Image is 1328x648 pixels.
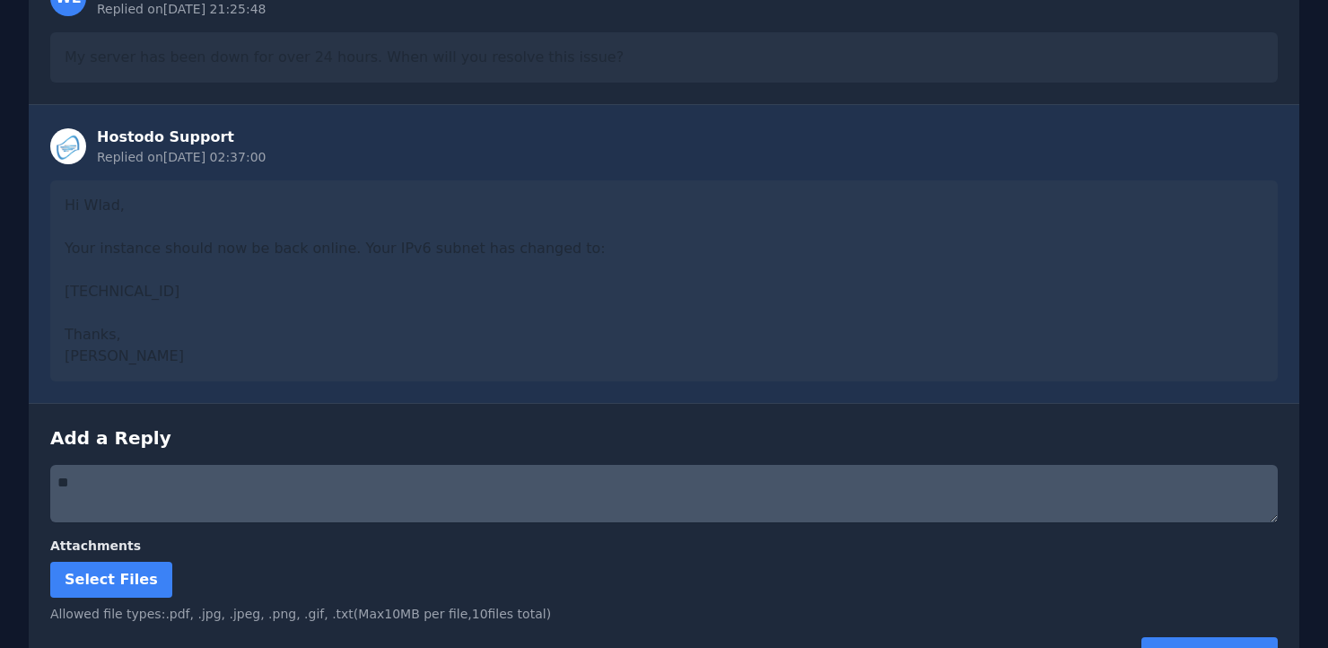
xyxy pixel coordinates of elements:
[50,32,1278,83] div: My server has been down for over 24 hours. When will you resolve this issue?
[50,537,1278,555] label: Attachments
[50,605,1278,623] div: Allowed file types: .pdf, .jpg, .jpeg, .png, .gif, .txt (Max 10 MB per file, 10 files total)
[50,425,1278,451] h3: Add a Reply
[97,127,266,148] div: Hostodo Support
[50,180,1278,381] div: Hi Wlad, Your instance should now be back online. Your IPv6 subnet has changed to: [TECHNICAL_ID]...
[50,128,86,164] img: Staff
[97,148,266,166] div: Replied on [DATE] 02:37:00
[65,571,158,588] span: Select Files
